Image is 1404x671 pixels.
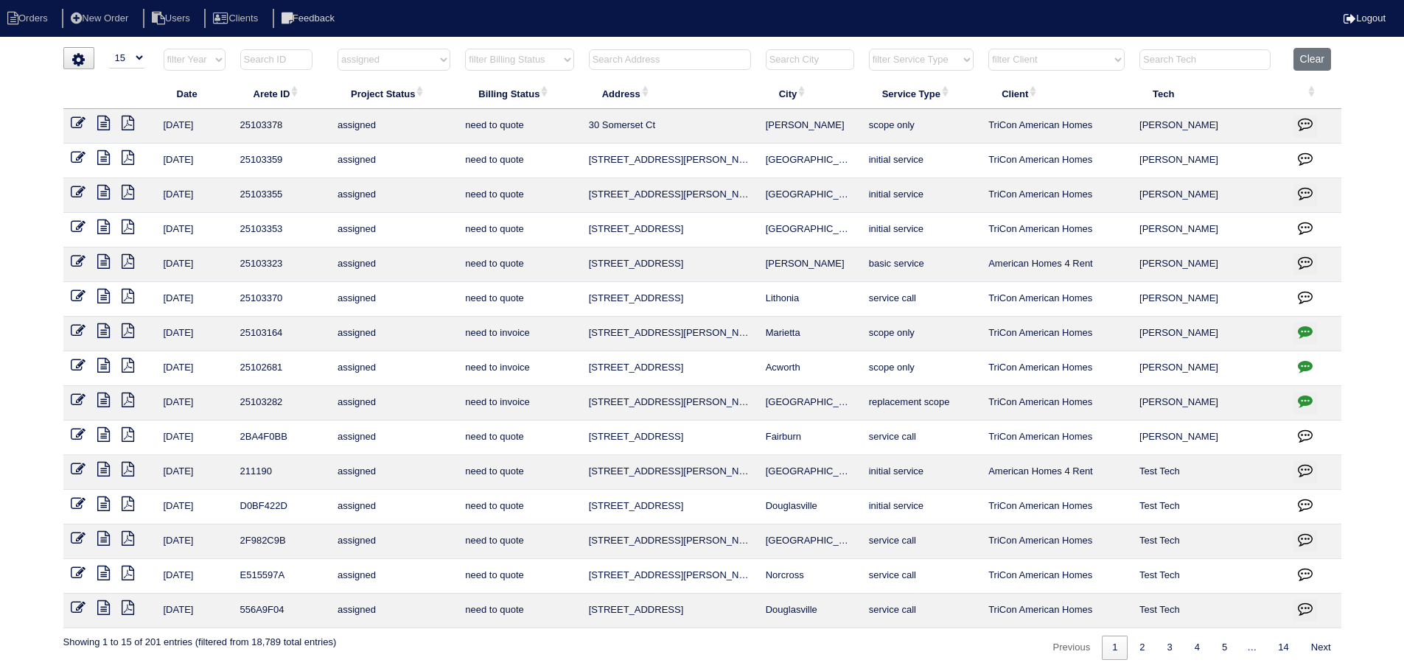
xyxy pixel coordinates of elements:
[1132,490,1286,524] td: Test Tech
[233,282,330,317] td: 25103370
[758,594,862,628] td: Douglasville
[581,109,758,144] td: 30 Somerset Ct
[458,317,581,351] td: need to invoice
[981,351,1132,386] td: TriCon American Homes
[862,421,981,455] td: service call
[758,78,862,109] th: City: activate to sort column ascending
[1132,421,1286,455] td: [PERSON_NAME]
[458,559,581,594] td: need to quote
[862,455,981,490] td: initial service
[458,282,581,317] td: need to quote
[1301,636,1341,660] a: Next
[1286,78,1341,109] th: : activate to sort column ascending
[233,559,330,594] td: E515597A
[1132,178,1286,213] td: [PERSON_NAME]
[458,351,581,386] td: need to invoice
[233,178,330,213] td: 25103355
[233,78,330,109] th: Arete ID: activate to sort column ascending
[1132,455,1286,490] td: Test Tech
[330,421,458,455] td: assigned
[758,213,862,247] td: [GEOGRAPHIC_DATA]
[1132,524,1286,559] td: Test Tech
[862,78,981,109] th: Service Type: activate to sort column ascending
[330,524,458,559] td: assigned
[1132,78,1286,109] th: Tech
[330,144,458,178] td: assigned
[330,351,458,386] td: assigned
[581,351,758,386] td: [STREET_ADDRESS]
[981,594,1132,628] td: TriCon American Homes
[981,213,1132,247] td: TriCon American Homes
[156,282,233,317] td: [DATE]
[581,594,758,628] td: [STREET_ADDRESS]
[758,178,862,213] td: [GEOGRAPHIC_DATA]
[1132,594,1286,628] td: Test Tech
[1268,636,1299,660] a: 14
[581,559,758,594] td: [STREET_ADDRESS][PERSON_NAME]
[330,109,458,144] td: assigned
[1102,636,1128,660] a: 1
[981,455,1132,490] td: American Homes 4 Rent
[156,144,233,178] td: [DATE]
[233,351,330,386] td: 25102681
[62,9,140,29] li: New Order
[233,455,330,490] td: 211190
[1132,109,1286,144] td: [PERSON_NAME]
[581,421,758,455] td: [STREET_ADDRESS]
[330,455,458,490] td: assigned
[458,490,581,524] td: need to quote
[330,178,458,213] td: assigned
[1132,213,1286,247] td: [PERSON_NAME]
[862,386,981,421] td: replacement scope
[156,351,233,386] td: [DATE]
[581,78,758,109] th: Address: activate to sort column ascending
[156,109,233,144] td: [DATE]
[156,78,233,109] th: Date
[156,490,233,524] td: [DATE]
[156,421,233,455] td: [DATE]
[1344,13,1386,24] a: Logout
[581,282,758,317] td: [STREET_ADDRESS]
[458,247,581,282] td: need to quote
[1139,49,1271,70] input: Search Tech
[581,144,758,178] td: [STREET_ADDRESS][PERSON_NAME]
[1132,351,1286,386] td: [PERSON_NAME]
[233,524,330,559] td: 2F982C9B
[862,559,981,594] td: service call
[981,421,1132,455] td: TriCon American Homes
[981,317,1132,351] td: TriCon American Homes
[862,144,981,178] td: initial service
[862,109,981,144] td: scope only
[330,490,458,524] td: assigned
[143,13,202,24] a: Users
[758,317,862,351] td: Marietta
[758,524,862,559] td: [GEOGRAPHIC_DATA]
[330,213,458,247] td: assigned
[156,178,233,213] td: [DATE]
[1132,247,1286,282] td: [PERSON_NAME]
[233,317,330,351] td: 25103164
[758,247,862,282] td: [PERSON_NAME]
[581,247,758,282] td: [STREET_ADDRESS]
[330,247,458,282] td: assigned
[233,213,330,247] td: 25103353
[156,455,233,490] td: [DATE]
[581,386,758,421] td: [STREET_ADDRESS][PERSON_NAME]
[981,144,1132,178] td: TriCon American Homes
[862,213,981,247] td: initial service
[156,559,233,594] td: [DATE]
[1043,636,1101,660] a: Previous
[1132,144,1286,178] td: [PERSON_NAME]
[1132,559,1286,594] td: Test Tech
[156,213,233,247] td: [DATE]
[1157,636,1183,660] a: 3
[981,282,1132,317] td: TriCon American Homes
[143,9,202,29] li: Users
[981,109,1132,144] td: TriCon American Homes
[1184,636,1210,660] a: 4
[981,78,1132,109] th: Client: activate to sort column ascending
[1132,317,1286,351] td: [PERSON_NAME]
[62,13,140,24] a: New Order
[233,490,330,524] td: D0BF422D
[862,247,981,282] td: basic service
